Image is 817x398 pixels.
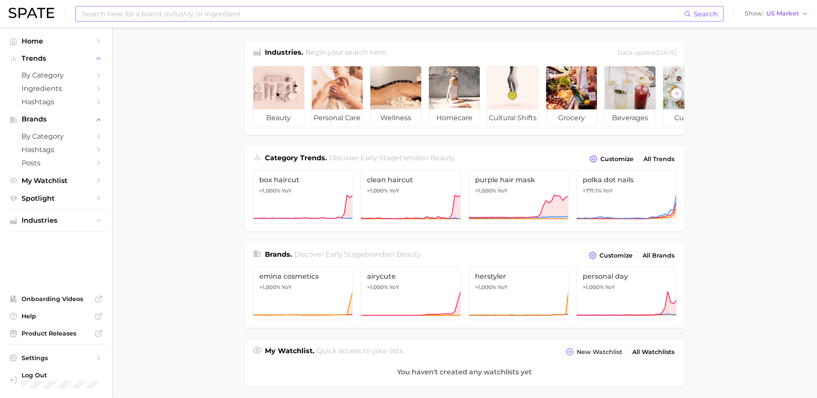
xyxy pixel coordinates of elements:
[630,346,677,358] a: All Watchlists
[7,214,105,227] button: Industries
[604,66,656,127] a: beverages
[259,272,347,280] span: emina cosmetics
[7,130,105,143] a: by Category
[7,113,105,126] button: Brands
[22,115,90,123] span: Brands
[488,109,538,127] span: cultural shifts
[583,272,670,280] span: personal day
[22,132,90,140] span: by Category
[600,252,633,259] span: Customize
[22,146,90,154] span: Hashtags
[497,187,507,194] span: YoY
[663,109,714,127] span: culinary
[546,109,597,127] span: grocery
[253,109,304,127] span: beauty
[22,217,90,224] span: Industries
[469,267,569,320] a: herstyler>1,000% YoY
[265,154,327,162] span: Category Trends .
[367,284,388,290] span: >1,000%
[282,187,292,194] span: YoY
[22,55,90,62] span: Trends
[745,11,764,16] span: Show
[640,250,677,261] a: All Brands
[22,371,98,379] span: Log Out
[259,284,280,290] span: >1,000%
[367,187,388,194] span: >1,000%
[317,346,404,358] h2: Quick access to your lists.
[576,170,677,224] a: polka dot nails+771.1% YoY
[7,174,105,187] a: My Watchlist
[632,348,674,356] span: All Watchlists
[430,154,454,162] span: beauty
[497,284,507,291] span: YoY
[311,66,363,127] a: personal care
[22,330,90,337] span: Product Releases
[587,153,635,165] button: Customize
[7,95,105,109] a: Hashtags
[360,170,461,224] a: clean haircut>1,000% YoY
[329,154,456,162] span: Discover Early Stage trends in .
[600,155,634,163] span: Customize
[603,187,613,194] span: YoY
[469,170,569,224] a: purple hair mask>1,000% YoY
[429,66,480,127] a: homecare
[618,47,677,59] div: Data update: [DATE]
[487,66,539,127] a: cultural shifts
[587,249,634,261] button: Customize
[663,66,714,127] a: culinary
[22,37,90,45] span: Home
[429,109,480,127] span: homecare
[360,267,461,320] a: airycute>1,000% YoY
[253,66,304,127] a: beauty
[475,176,562,184] span: purple hair mask
[577,348,622,356] span: New Watchlist
[265,250,292,258] span: Brands .
[294,250,422,258] span: Discover Early Stage brands in .
[370,66,422,127] a: wellness
[253,267,353,320] a: emina cosmetics>1,000% YoY
[22,98,90,106] span: Hashtags
[576,267,677,320] a: personal day>1,000% YoY
[693,10,718,18] span: Search
[671,88,682,99] button: Scroll Right
[389,187,399,194] span: YoY
[305,47,387,59] h2: Begin your search here.
[396,250,420,258] span: beauty
[475,284,496,290] span: >1,000%
[643,155,674,163] span: All Trends
[7,34,105,48] a: Home
[546,66,597,127] a: grocery
[312,109,363,127] span: personal care
[245,358,684,386] div: You haven't created any watchlists yet
[22,194,90,202] span: Spotlight
[7,68,105,82] a: by Category
[564,346,624,358] button: New Watchlist
[605,284,615,291] span: YoY
[475,272,562,280] span: herstyler
[265,346,314,358] h1: My Watchlist.
[605,109,655,127] span: beverages
[7,351,105,364] a: Settings
[7,369,105,391] a: Log out. Currently logged in with e-mail SLong@ulta.com.
[7,156,105,170] a: Posts
[7,310,105,323] a: Help
[7,82,105,95] a: Ingredients
[22,177,90,185] span: My Watchlist
[81,6,684,21] input: Search here for a brand, industry, or ingredient
[265,47,303,59] h1: Industries.
[389,284,399,291] span: YoY
[22,354,90,362] span: Settings
[259,176,347,184] span: box haircut
[7,52,105,65] button: Trends
[7,192,105,205] a: Spotlight
[742,8,811,19] button: ShowUS Market
[367,272,454,280] span: airycute
[7,292,105,305] a: Onboarding Videos
[583,187,602,194] span: +771.1%
[370,109,421,127] span: wellness
[282,284,292,291] span: YoY
[22,71,90,79] span: by Category
[22,312,90,320] span: Help
[643,252,674,259] span: All Brands
[22,295,90,303] span: Onboarding Videos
